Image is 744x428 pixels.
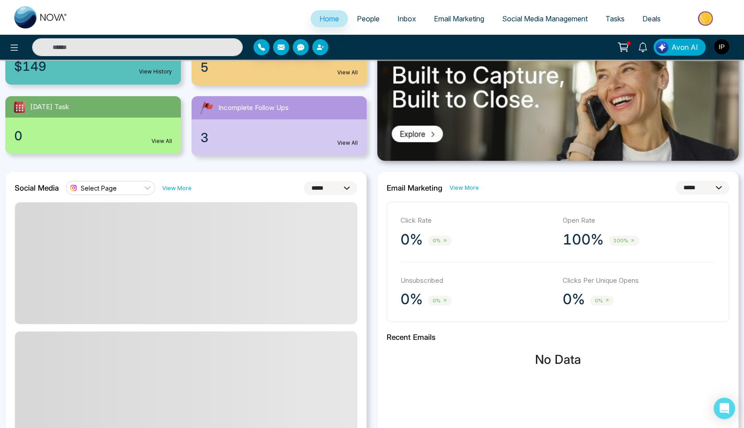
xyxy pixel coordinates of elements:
img: followUps.svg [199,100,215,116]
span: Deals [642,14,661,23]
a: Home [311,10,348,27]
a: View More [162,184,192,192]
img: todayTask.svg [12,100,27,114]
span: Inbox [397,14,416,23]
a: Tasks [597,10,634,27]
span: Social Media Management [502,14,588,23]
span: 0 [14,126,22,145]
span: Email Marketing [434,14,484,23]
span: 0% [590,296,614,306]
span: Incomplete Follow Ups [218,103,289,113]
span: Tasks [605,14,625,23]
img: Lead Flow [656,41,668,53]
a: Deals [634,10,670,27]
img: instagram [69,183,78,192]
a: Email Marketing [425,10,493,27]
p: 0% [401,290,423,308]
p: Clicks Per Unique Opens [563,276,716,286]
p: Open Rate [563,216,716,226]
span: 5 [200,58,208,77]
a: View More [450,183,479,192]
a: View All [337,139,358,147]
h2: Email Marketing [387,183,442,192]
img: Nova CRM Logo [14,6,68,29]
div: Open Intercom Messenger [714,398,735,419]
img: User Avatar [714,39,729,54]
a: View All [151,137,172,145]
img: . [377,25,739,161]
span: Select Page [81,184,117,192]
img: Market-place.gif [674,8,739,29]
span: 0% [428,236,452,246]
button: Avon AI [654,39,706,56]
a: View History [139,68,172,76]
p: Click Rate [401,216,554,226]
p: 0% [563,290,585,308]
span: 100% [609,236,639,246]
span: $149 [14,57,46,76]
a: Social Media Management [493,10,597,27]
span: [DATE] Task [30,102,69,112]
a: Inbox [388,10,425,27]
span: 0% [428,296,452,306]
h3: No Data [387,352,729,367]
span: Avon AI [671,42,698,53]
span: People [357,14,380,23]
a: Incomplete Follow Ups3View All [186,96,372,156]
span: Home [319,14,339,23]
h2: Social Media [15,183,59,192]
a: View All [337,69,358,77]
p: 0% [401,231,423,249]
h2: Recent Emails [387,333,729,342]
a: People [348,10,388,27]
p: Unsubscribed [401,276,554,286]
span: 3 [200,128,208,147]
p: 100% [563,231,604,249]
